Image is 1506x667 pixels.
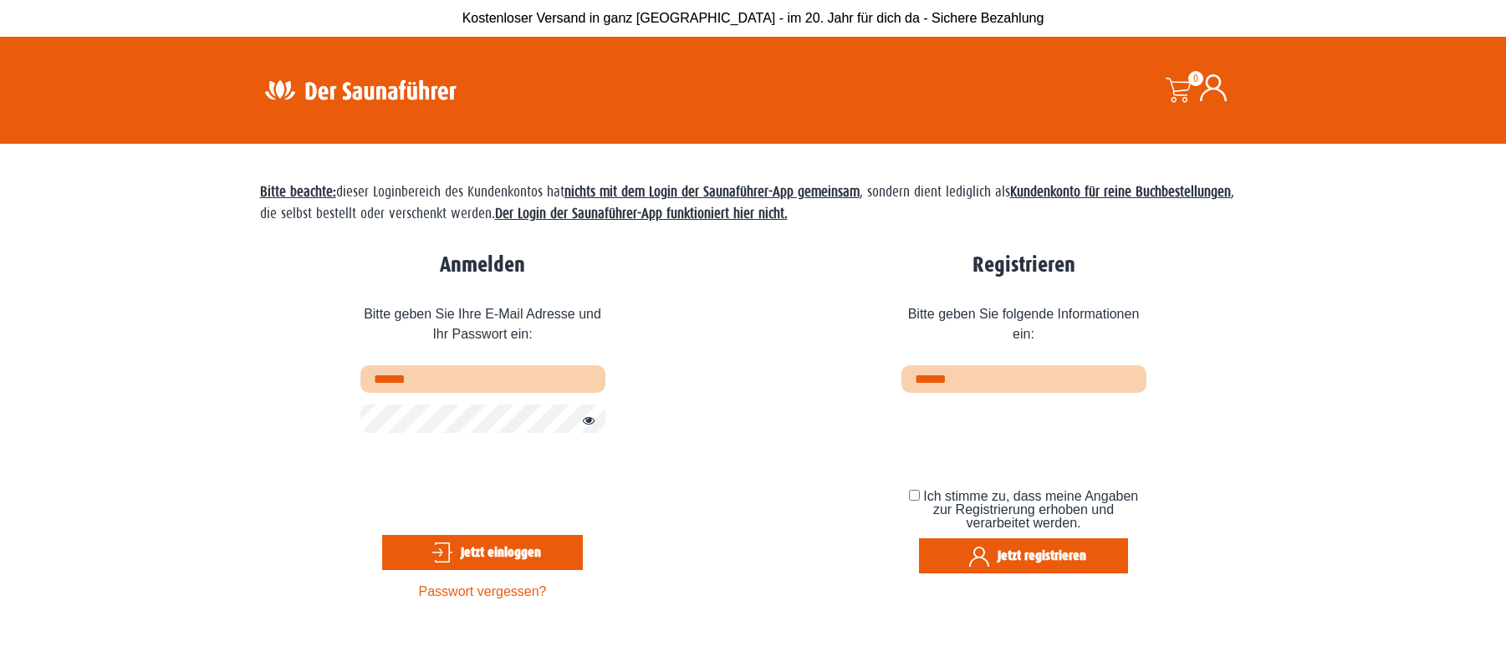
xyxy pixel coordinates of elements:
[1010,184,1231,200] strong: Kundenkonto für reine Buchbestellungen
[574,411,595,431] button: Passwort anzeigen
[923,489,1138,530] span: Ich stimme zu, dass meine Angaben zur Registrierung erhoben und verarbeitet werden.
[564,184,860,200] strong: nichts mit dem Login der Saunaführer-App gemeinsam
[260,184,1234,221] span: dieser Loginbereich des Kundenkontos hat , sondern dient lediglich als , die selbst bestellt oder...
[360,292,605,365] span: Bitte geben Sie Ihre E-Mail Adresse und Ihr Passwort ein:
[901,292,1146,365] span: Bitte geben Sie folgende Informationen ein:
[901,405,1156,470] iframe: reCAPTCHA
[909,490,920,501] input: Ich stimme zu, dass meine Angaben zur Registrierung erhoben und verarbeitet werden.
[919,538,1128,573] button: Jetzt registrieren
[1188,71,1203,86] span: 0
[419,584,547,598] a: Passwort vergessen?
[901,252,1146,278] h2: Registrieren
[260,184,336,200] span: Bitte beachte:
[382,535,583,570] button: Jetzt einloggen
[360,252,605,278] h2: Anmelden
[462,11,1044,25] span: Kostenloser Versand in ganz [GEOGRAPHIC_DATA] - im 20. Jahr für dich da - Sichere Bezahlung
[360,446,615,511] iframe: reCAPTCHA
[495,206,788,221] strong: Der Login der Saunaführer-App funktioniert hier nicht.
